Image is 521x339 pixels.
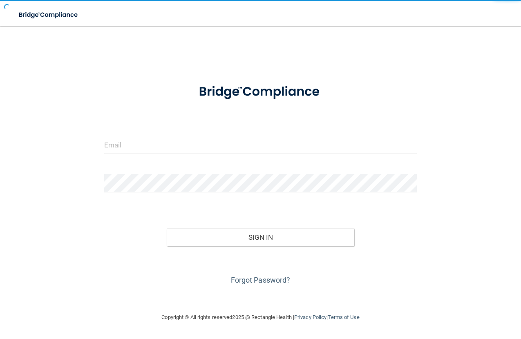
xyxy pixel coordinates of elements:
[167,228,354,246] button: Sign In
[12,7,85,23] img: bridge_compliance_login_screen.278c3ca4.svg
[231,276,291,284] a: Forgot Password?
[328,314,359,320] a: Terms of Use
[112,304,410,330] div: Copyright © All rights reserved 2025 @ Rectangle Health | |
[186,75,335,109] img: bridge_compliance_login_screen.278c3ca4.svg
[294,314,326,320] a: Privacy Policy
[104,136,417,154] input: Email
